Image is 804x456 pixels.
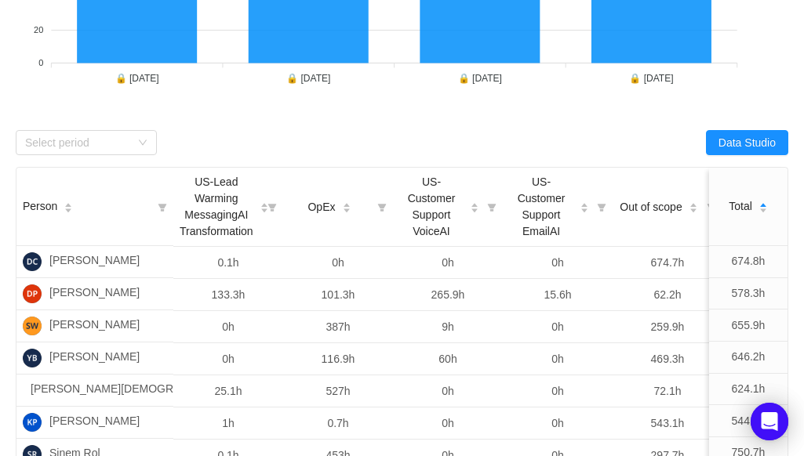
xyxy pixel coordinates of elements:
td: 265.9h [393,279,503,311]
img: SW [23,317,42,335]
div: Open Intercom Messenger [751,403,788,440]
span: [PERSON_NAME] [49,252,140,271]
i: icon: filter [261,168,283,246]
tspan: 🔒 [DATE] [115,72,159,84]
i: icon: caret-down [342,207,351,212]
td: 9h [393,311,503,343]
tspan: 🔒 [DATE] [286,72,330,84]
td: 387h [283,311,393,343]
span: US-Customer Support VoiceAI [399,174,464,240]
td: 543.1h [613,407,722,440]
td: 0h [503,311,613,343]
div: Sort [470,201,479,212]
div: Sort [759,201,768,212]
td: 101.3h [283,279,393,311]
td: 1h [173,407,283,440]
i: icon: caret-up [689,201,697,205]
div: Sort [64,201,73,212]
td: 133.3h [173,279,283,311]
td: 62.2h [613,279,722,311]
td: 578.3h [709,278,788,310]
tspan: 🔒 [DATE] [458,72,502,84]
i: icon: caret-down [64,206,73,211]
i: icon: filter [481,168,503,246]
div: Sort [260,201,269,212]
img: DC [23,252,42,271]
td: 0h [173,343,283,375]
td: 527h [283,375,393,407]
div: Sort [689,201,698,212]
td: 0h [503,375,613,407]
i: icon: caret-up [471,201,479,205]
td: 544.8h [709,405,788,437]
tspan: 0 [38,58,43,67]
td: 15.6h [503,279,613,311]
i: icon: filter [700,168,722,246]
tspan: 🔒 [DATE] [629,72,673,84]
td: 0h [393,375,503,407]
img: YB [23,349,42,367]
i: icon: caret-down [260,207,268,212]
span: [PERSON_NAME] [49,413,140,432]
td: 0h [393,247,503,279]
span: Out of scope [620,199,682,215]
img: DP [23,284,42,303]
td: 0h [283,247,393,279]
i: icon: caret-up [759,201,767,205]
td: 60h [393,343,503,375]
td: 25.1h [173,375,283,407]
span: US-Lead Warming MessagingAI Transformation [180,174,253,240]
span: Total [729,198,752,215]
i: icon: caret-up [64,201,73,205]
i: icon: caret-down [689,207,697,212]
td: 0h [503,407,613,440]
td: 674.8h [709,246,788,278]
i: icon: caret-down [471,207,479,212]
td: 0.1h [173,247,283,279]
td: 655.9h [709,309,788,342]
td: 0.7h [283,407,393,440]
td: 116.9h [283,343,393,375]
i: icon: down [138,138,147,149]
div: Sort [342,201,351,212]
span: [PERSON_NAME][DEMOGRAPHIC_DATA] [31,381,244,400]
td: 674.7h [613,247,722,279]
span: OpEx [307,199,335,215]
i: icon: caret-down [580,207,589,212]
i: icon: caret-up [260,201,268,205]
td: 624.1h [709,374,788,406]
i: icon: filter [591,168,613,246]
td: 0h [503,343,613,375]
span: [PERSON_NAME] [49,317,140,335]
td: 72.1h [613,375,722,407]
i: icon: filter [371,168,393,246]
td: 0h [393,407,503,440]
img: KP [23,413,42,432]
td: 469.3h [613,343,722,375]
i: icon: filter [151,168,173,245]
i: icon: caret-up [342,201,351,205]
span: [PERSON_NAME] [49,349,140,367]
button: Data Studio [706,130,788,155]
span: US-Customer Support EmailAI [509,174,573,240]
i: icon: caret-down [759,206,767,211]
span: Person [23,198,57,215]
i: icon: caret-up [580,201,589,205]
td: 0h [173,311,283,343]
td: 646.2h [709,342,788,374]
span: [PERSON_NAME] [49,284,140,303]
div: Select period [25,135,130,150]
div: Sort [580,201,589,212]
tspan: 20 [34,25,43,34]
td: 0h [503,247,613,279]
td: 259.9h [613,311,722,343]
